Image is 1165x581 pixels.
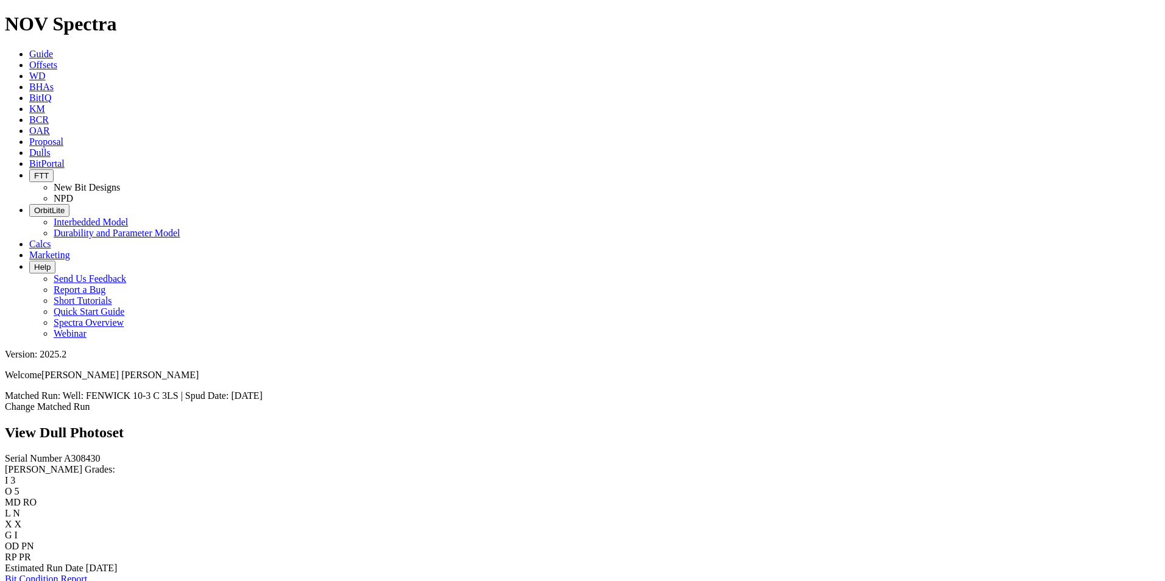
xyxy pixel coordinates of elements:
a: Offsets [29,60,57,70]
span: RO [23,497,37,507]
span: PR [19,552,31,562]
a: NPD [54,193,73,203]
a: Change Matched Run [5,401,90,412]
span: OrbitLite [34,206,65,215]
p: Welcome [5,370,1160,381]
h1: NOV Spectra [5,13,1160,35]
button: FTT [29,169,54,182]
span: I [15,530,18,540]
a: Send Us Feedback [54,273,126,284]
label: I [5,475,8,485]
label: X [5,519,12,529]
button: Help [29,261,55,273]
label: Serial Number [5,453,62,463]
div: [PERSON_NAME] Grades: [5,464,1160,475]
a: Report a Bug [54,284,105,295]
a: Dulls [29,147,51,158]
a: BitIQ [29,93,51,103]
a: Durability and Parameter Model [54,228,180,238]
a: Quick Start Guide [54,306,124,317]
label: OD [5,541,19,551]
a: BHAs [29,82,54,92]
a: BitPortal [29,158,65,169]
a: Interbedded Model [54,217,128,227]
a: Guide [29,49,53,59]
a: Marketing [29,250,70,260]
span: 5 [15,486,19,496]
button: OrbitLite [29,204,69,217]
a: BCR [29,114,49,125]
span: A308430 [64,453,101,463]
span: Matched Run: [5,390,60,401]
label: O [5,486,12,496]
label: RP [5,552,16,562]
a: Calcs [29,239,51,249]
a: Spectra Overview [54,317,124,328]
span: N [13,508,20,518]
a: Webinar [54,328,87,339]
label: G [5,530,12,540]
span: [DATE] [86,563,118,573]
label: MD [5,497,21,507]
label: Estimated Run Date [5,563,83,573]
a: Proposal [29,136,63,147]
a: Short Tutorials [54,295,112,306]
a: KM [29,104,45,114]
a: WD [29,71,46,81]
span: 3 [10,475,15,485]
label: L [5,508,10,518]
span: Well: FENWICK 10-3 C 3LS | Spud Date: [DATE] [63,390,263,401]
h2: View Dull Photoset [5,424,1160,441]
a: New Bit Designs [54,182,120,192]
span: X [15,519,22,529]
span: PN [21,541,34,551]
span: FTT [34,171,49,180]
div: Version: 2025.2 [5,349,1160,360]
span: [PERSON_NAME] [PERSON_NAME] [41,370,199,380]
a: OAR [29,125,50,136]
span: Help [34,262,51,272]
